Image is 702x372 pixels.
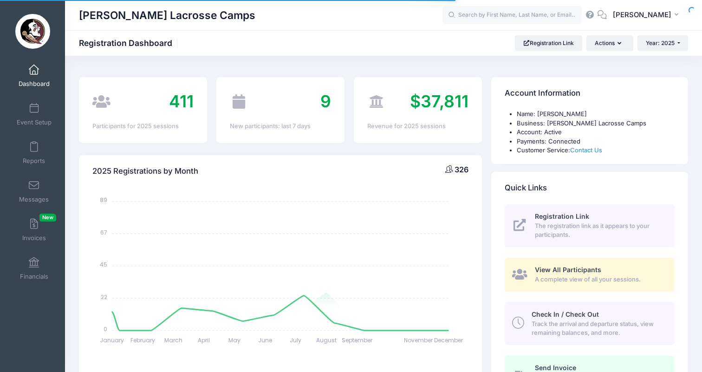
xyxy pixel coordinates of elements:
h4: 2025 Registrations by Month [92,158,198,184]
img: Sara Tisdale Lacrosse Camps [15,14,50,49]
span: Registration Link [535,212,589,220]
span: View All Participants [535,266,601,274]
tspan: 45 [100,261,107,268]
tspan: July [290,336,302,344]
span: Invoices [22,234,46,242]
span: Year: 2025 [646,39,675,46]
span: [PERSON_NAME] [613,10,671,20]
input: Search by First Name, Last Name, or Email... [442,6,582,25]
span: Track the arrival and departure status, view remaining balances, and more. [532,320,664,338]
span: $37,811 [410,91,468,111]
h4: Account Information [505,80,580,107]
div: Participants for 2025 sessions [92,122,194,131]
li: Name: [PERSON_NAME] [517,110,675,119]
span: Messages [19,196,49,203]
tspan: April [198,336,210,344]
tspan: January [100,336,124,344]
a: Check In / Check Out Track the arrival and departure status, view remaining balances, and more. [505,302,675,345]
button: Actions [586,35,633,51]
a: View All Participants A complete view of all your sessions. [505,258,675,292]
tspan: August [316,336,337,344]
a: Financials [12,252,56,285]
span: 411 [169,91,194,111]
tspan: 22 [101,293,107,300]
tspan: 67 [100,228,107,236]
li: Payments: Connected [517,137,675,146]
li: Account: Active [517,128,675,137]
span: Reports [23,157,45,165]
tspan: February [130,336,155,344]
a: Contact Us [570,146,602,154]
tspan: 89 [100,196,107,204]
div: New participants: last 7 days [230,122,331,131]
a: InvoicesNew [12,214,56,246]
span: Dashboard [19,80,50,88]
tspan: December [435,336,464,344]
a: Dashboard [12,59,56,92]
a: Registration Link The registration link as it appears to your participants. [505,204,675,247]
button: [PERSON_NAME] [607,5,688,26]
span: 326 [455,165,468,174]
tspan: March [164,336,182,344]
span: New [39,214,56,222]
tspan: June [258,336,272,344]
tspan: September [342,336,373,344]
li: Customer Service: [517,146,675,155]
h1: Registration Dashboard [79,38,180,48]
span: Check In / Check Out [532,310,599,318]
a: Event Setup [12,98,56,131]
h1: [PERSON_NAME] Lacrosse Camps [79,5,255,26]
span: Event Setup [17,118,52,126]
li: Business: [PERSON_NAME] Lacrosse Camps [517,119,675,128]
span: 9 [320,91,331,111]
tspan: November [404,336,433,344]
span: A complete view of all your sessions. [535,275,664,284]
h4: Quick Links [505,175,547,201]
a: Registration Link [515,35,582,51]
span: The registration link as it appears to your participants. [535,222,664,240]
a: Reports [12,137,56,169]
a: Messages [12,175,56,208]
span: Financials [20,273,48,281]
button: Year: 2025 [637,35,688,51]
div: Revenue for 2025 sessions [367,122,468,131]
tspan: May [228,336,240,344]
span: Send Invoice [535,364,576,372]
tspan: 0 [104,325,107,333]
